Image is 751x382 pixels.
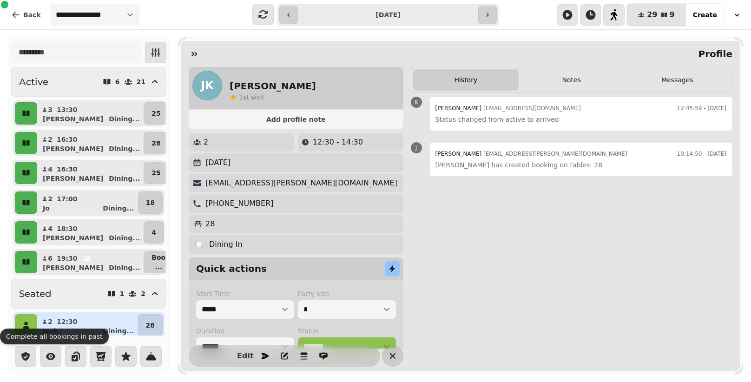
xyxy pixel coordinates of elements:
p: ... [152,262,165,271]
span: [PERSON_NAME] [435,151,482,157]
p: 28 [205,218,215,230]
label: Party size [298,289,396,298]
h2: Profile [694,47,732,60]
button: 18 [138,191,163,214]
button: 418:30[PERSON_NAME]Dining... [39,221,142,244]
p: Dining ... [109,174,140,183]
span: st [243,93,251,101]
p: Status changed from active to arrived [435,114,726,125]
span: 1 [239,93,243,101]
p: 2 [141,290,145,297]
p: Jo [43,204,50,213]
p: [PERSON_NAME] has created booking on tables: 28 [435,159,726,171]
button: Seated12 [11,279,166,309]
button: 212:30JackDining... [39,314,136,336]
p: Dining ... [109,263,140,272]
button: 313:30[PERSON_NAME]Dining... [39,102,142,125]
p: Dining In [209,239,243,250]
p: 6 [47,254,53,263]
button: Edit [236,347,255,365]
p: 16:30 [57,135,78,144]
p: 12:30 [57,317,78,326]
button: Notes [519,69,624,91]
button: 299 [627,4,685,26]
p: [PERSON_NAME] [43,233,103,243]
p: 2 [47,194,53,204]
p: 4 [152,228,156,237]
button: Messages [625,69,730,91]
p: 18:30 [57,224,78,233]
span: JK [201,80,214,91]
time: 12:45:59 - [DATE] [677,103,726,114]
p: [PHONE_NUMBER] [205,198,274,209]
span: [PERSON_NAME] [435,105,482,112]
button: Active621 [11,67,166,97]
div: [EMAIL_ADDRESS][DOMAIN_NAME] [435,103,581,114]
p: Dining ... [109,114,140,124]
p: 4 [47,165,53,174]
p: [PERSON_NAME] [43,174,103,183]
h2: [PERSON_NAME] [230,79,316,92]
span: Add profile note [200,116,392,123]
span: Create [693,12,717,18]
button: Add profile note [192,113,400,125]
p: Dining ... [109,144,140,153]
button: Back [4,4,48,26]
span: J [415,145,417,151]
p: 28 [152,138,160,148]
label: Duration [196,326,294,336]
p: 🍽️ [194,239,204,250]
button: 25 [144,162,168,184]
div: [EMAIL_ADDRESS][PERSON_NAME][DOMAIN_NAME] [435,148,627,159]
p: [PERSON_NAME] [43,263,103,272]
p: 25 [152,168,160,178]
button: Boo... [144,251,173,273]
p: 4 [47,224,53,233]
span: Edit [240,352,251,360]
p: 13:30 [57,105,78,114]
label: Status [298,326,396,336]
p: 6 [115,79,120,85]
p: [PERSON_NAME] [43,114,103,124]
p: 3 [47,105,53,114]
span: K [415,99,418,105]
p: 1 [120,290,125,297]
span: 29 [647,11,657,19]
label: Start Time [196,289,294,298]
p: Dining ... [109,233,140,243]
button: 619:30[PERSON_NAME]Dining... [39,251,142,273]
h2: Seated [19,287,52,300]
button: 25 [144,102,168,125]
button: 4 [144,221,164,244]
p: 12:30 - 14:30 [313,137,363,148]
p: Dining ... [103,326,134,336]
button: 216:30[PERSON_NAME]Dining... [39,132,142,154]
p: visit [239,92,264,102]
p: 21 [137,79,145,85]
p: [PERSON_NAME] [43,144,103,153]
p: Jack [43,326,58,336]
p: 25 [152,109,160,118]
button: Create [685,4,725,26]
button: 28 [144,132,168,154]
button: 217:00JoDining... [39,191,136,214]
p: 19:30 [57,254,78,263]
button: 416:30[PERSON_NAME]Dining... [39,162,142,184]
p: 2 [47,317,53,326]
p: 28 [146,321,155,330]
p: 18 [146,198,155,207]
span: Back [23,12,41,18]
p: Dining ... [103,204,134,213]
span: 9 [670,11,675,19]
p: [EMAIL_ADDRESS][PERSON_NAME][DOMAIN_NAME] [205,178,397,189]
h2: Active [19,75,48,88]
p: [DATE] [205,157,231,168]
button: History [413,69,519,91]
h2: Quick actions [196,262,267,275]
time: 10:14:50 - [DATE] [677,148,726,159]
p: Boo [152,253,165,262]
p: 2 [47,135,53,144]
button: 28 [138,314,163,336]
p: 16:30 [57,165,78,174]
p: 17:00 [57,194,78,204]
